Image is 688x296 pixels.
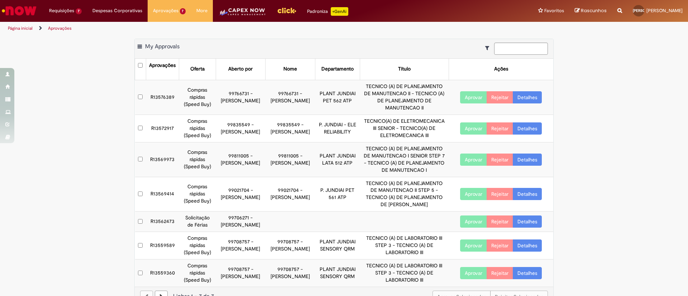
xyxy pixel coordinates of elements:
span: My Approvals [145,43,180,50]
a: Aprovações [48,25,72,31]
button: Rejeitar [487,91,513,103]
button: Aprovar [460,154,487,166]
img: CapexLogo5.png [218,7,266,21]
button: Aprovar [460,215,487,228]
td: Compras rápidas (Speed Buy) [179,115,216,142]
td: 99708757 - [PERSON_NAME] [216,232,266,259]
button: Rejeitar [487,154,513,166]
span: Aprovações [153,7,178,14]
span: [PERSON_NAME] [633,8,661,13]
button: Aprovar [460,267,487,279]
button: Rejeitar [487,239,513,252]
td: PLANT JUNDIAI PET 562 ATP [315,80,360,115]
td: TECNICO (A) DE PLANEJAMENTO DE MANUTENCAO I SENIOR STEP 7 - TECNICO (A) DE PLANEJAMENTO DE MANUTE... [360,142,449,177]
td: 99835549 - [PERSON_NAME] [266,115,315,142]
button: Aprovar [460,239,487,252]
td: P. JUNDIAI PET 561 ATP [315,177,360,212]
div: Oferta [190,65,205,73]
td: R13572917 [146,115,179,142]
td: PLANT JUNDIAI SENSORY QRM [315,259,360,287]
div: Nome [283,65,297,73]
td: Compras rápidas (Speed Buy) [179,80,216,115]
a: Página inicial [8,25,33,31]
td: PLANT JUNDIAI SENSORY QRM [315,232,360,259]
td: 99706271 - [PERSON_NAME] [216,212,266,232]
a: Detalhes [513,239,542,252]
td: R13569973 [146,142,179,177]
th: Aprovações [146,59,179,80]
span: More [196,7,207,14]
img: ServiceNow [1,4,38,18]
button: Rejeitar [487,188,513,200]
td: TECNICO(A) DE ELETROMECANICA III SENIOR - TECNICO(A) DE ELETROMECANICA III [360,115,449,142]
a: Detalhes [513,188,542,200]
td: 99835549 - [PERSON_NAME] [216,115,266,142]
span: [PERSON_NAME] [646,8,683,14]
a: Rascunhos [575,8,607,14]
div: Departamento [321,65,354,73]
span: 7 [76,8,82,14]
td: 99708757 - [PERSON_NAME] [266,232,315,259]
span: Requisições [49,7,74,14]
a: Detalhes [513,215,542,228]
td: 99766731 - [PERSON_NAME] [216,80,266,115]
td: 99811005 - [PERSON_NAME] [216,142,266,177]
button: Aprovar [460,188,487,200]
div: Ações [494,65,508,73]
a: Detalhes [513,91,542,103]
span: Favoritos [544,7,564,14]
td: Compras rápidas (Speed Buy) [179,142,216,177]
i: Mostrar filtros para: Suas Solicitações [485,45,493,50]
td: TECNICO (A) DE LABORATORIO III STEP 3 - TECNICO (A) DE LABORATORIO III [360,232,449,259]
td: 99021704 - [PERSON_NAME] [266,177,315,212]
button: Rejeitar [487,215,513,228]
td: R13562473 [146,212,179,232]
button: Rejeitar [487,267,513,279]
td: Compras rápidas (Speed Buy) [179,177,216,212]
span: Despesas Corporativas [92,7,142,14]
td: PLANT JUNDIAI LATA 512 ATP [315,142,360,177]
span: 7 [180,8,186,14]
button: Aprovar [460,122,487,135]
span: Rascunhos [581,7,607,14]
button: Aprovar [460,91,487,103]
a: Detalhes [513,267,542,279]
td: R13559589 [146,232,179,259]
td: TECNICO (A) DE PLANEJAMENTO DE MANUTENCAO II - TECNICO (A) DE PLANEJAMENTO DE MANUTENCAO II [360,80,449,115]
td: 99811005 - [PERSON_NAME] [266,142,315,177]
img: click_logo_yellow_360x200.png [277,5,296,16]
td: Solicitação de Férias [179,212,216,232]
td: TECNICO (A) DE LABORATORIO III STEP 3 - TECNICO (A) DE LABORATORIO III [360,259,449,287]
a: Detalhes [513,154,542,166]
button: Rejeitar [487,122,513,135]
td: 99708757 - [PERSON_NAME] [216,259,266,287]
td: 99766731 - [PERSON_NAME] [266,80,315,115]
td: Compras rápidas (Speed Buy) [179,259,216,287]
div: Título [398,65,411,73]
a: Detalhes [513,122,542,135]
td: R13569414 [146,177,179,212]
div: Aberto por [228,65,253,73]
td: Compras rápidas (Speed Buy) [179,232,216,259]
td: 99021704 - [PERSON_NAME] [216,177,266,212]
td: P. JUNDIAI - ELE RELIABILITY [315,115,360,142]
td: 99708757 - [PERSON_NAME] [266,259,315,287]
p: +GenAi [331,7,348,16]
td: R13559360 [146,259,179,287]
div: Aprovações [149,62,176,69]
ul: Trilhas de página [5,22,453,35]
td: TECNICO (A) DE PLANEJAMENTO DE MANUTENCAO II STEP 5 - TECNICO (A) DE PLANEJAMENTO DE [PERSON_NAME] [360,177,449,212]
div: Padroniza [307,7,348,16]
td: R13576389 [146,80,179,115]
